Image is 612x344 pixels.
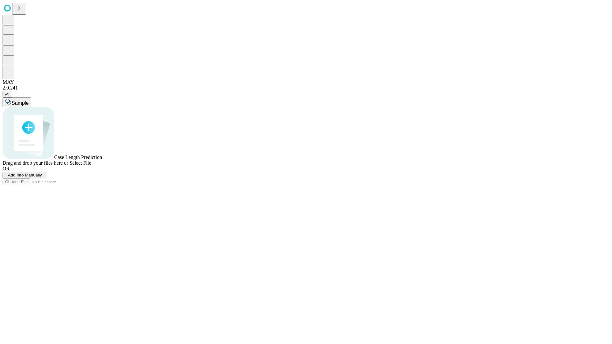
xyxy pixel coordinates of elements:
div: 2.0.241 [3,85,609,91]
span: Drag and drop your files here or [3,160,68,166]
span: Add Info Manually [8,173,42,177]
button: Add Info Manually [3,172,47,178]
span: Case Length Prediction [54,154,102,160]
span: Sample [11,100,29,106]
span: OR [3,166,10,171]
span: Select File [69,160,91,166]
div: MAY [3,79,609,85]
button: Sample [3,97,31,107]
span: @ [5,92,10,97]
button: @ [3,91,12,97]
